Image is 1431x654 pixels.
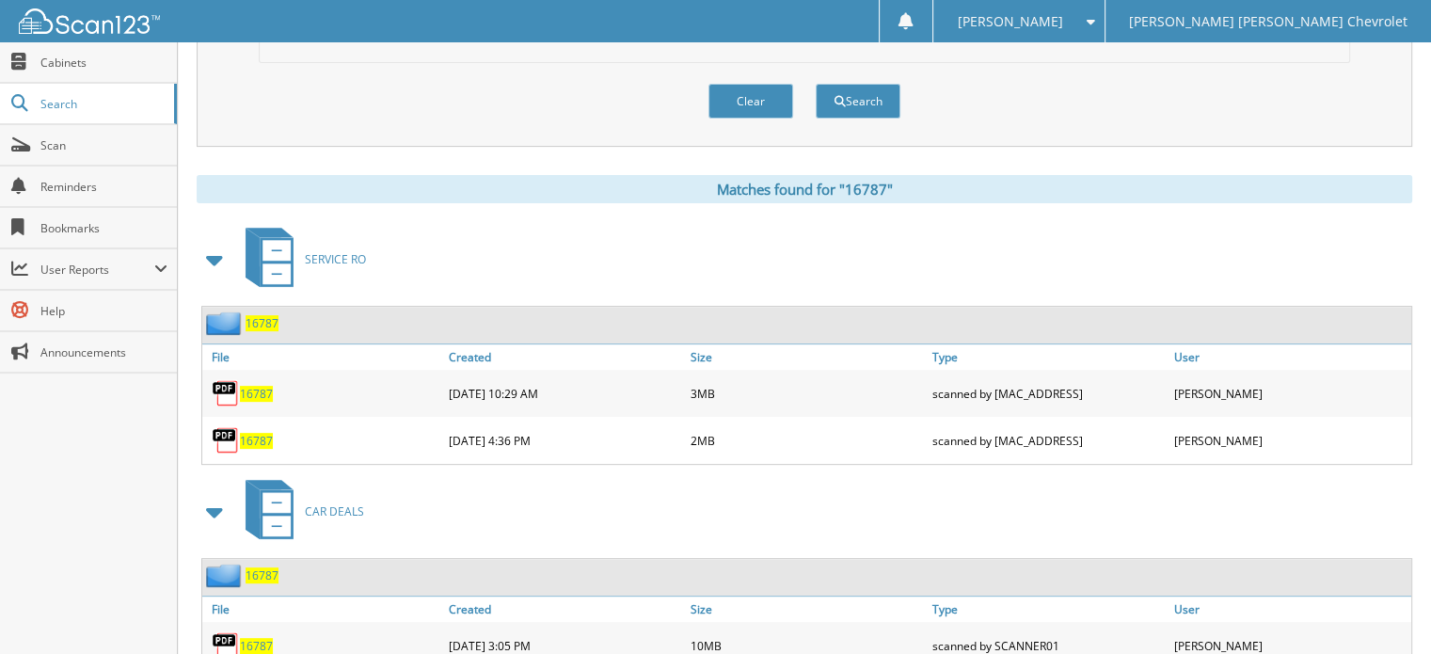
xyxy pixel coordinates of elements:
[686,597,928,622] a: Size
[240,638,273,654] a: 16787
[19,8,160,34] img: scan123-logo-white.svg
[40,344,167,360] span: Announcements
[40,262,154,278] span: User Reports
[928,344,1169,370] a: Type
[202,597,444,622] a: File
[40,220,167,236] span: Bookmarks
[202,344,444,370] a: File
[686,344,928,370] a: Size
[240,386,273,402] a: 16787
[40,96,165,112] span: Search
[40,179,167,195] span: Reminders
[928,597,1169,622] a: Type
[1129,16,1407,27] span: [PERSON_NAME] [PERSON_NAME] Chevrolet
[240,433,273,449] a: 16787
[444,344,686,370] a: Created
[212,379,240,407] img: PDF.png
[197,175,1412,203] div: Matches found for "16787"
[957,16,1062,27] span: [PERSON_NAME]
[1169,597,1411,622] a: User
[686,422,928,459] div: 2MB
[206,311,246,335] img: folder2.png
[816,84,900,119] button: Search
[444,597,686,622] a: Created
[234,222,366,296] a: SERVICE RO
[40,137,167,153] span: Scan
[1169,344,1411,370] a: User
[686,375,928,412] div: 3MB
[305,503,364,519] span: CAR DEALS
[212,426,240,455] img: PDF.png
[246,567,278,583] a: 16787
[305,251,366,267] span: SERVICE RO
[928,422,1169,459] div: scanned by [MAC_ADDRESS]
[708,84,793,119] button: Clear
[1169,422,1411,459] div: [PERSON_NAME]
[234,474,364,549] a: CAR DEALS
[40,55,167,71] span: Cabinets
[1169,375,1411,412] div: [PERSON_NAME]
[246,315,278,331] a: 16787
[444,375,686,412] div: [DATE] 10:29 AM
[928,375,1169,412] div: scanned by [MAC_ADDRESS]
[40,303,167,319] span: Help
[1337,564,1431,654] iframe: Chat Widget
[206,564,246,587] img: folder2.png
[444,422,686,459] div: [DATE] 4:36 PM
